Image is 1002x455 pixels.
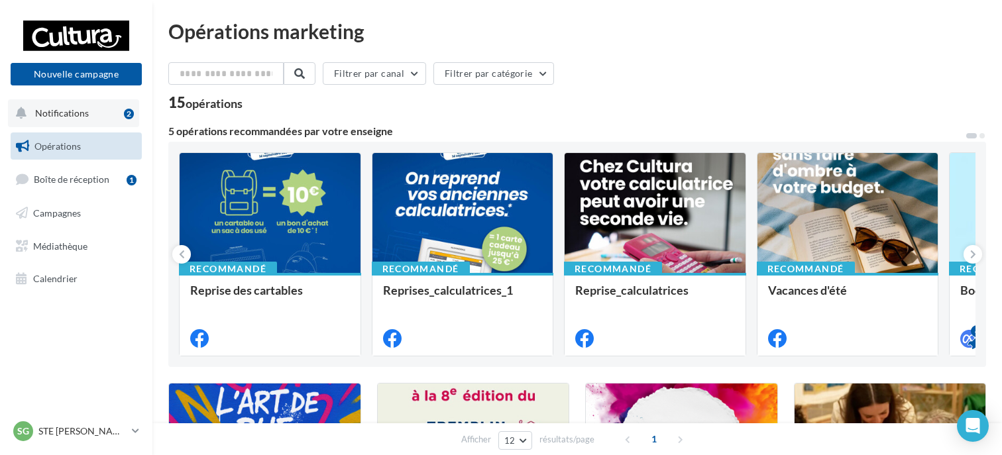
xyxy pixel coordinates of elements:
[33,240,87,251] span: Médiathèque
[33,273,78,284] span: Calendrier
[168,21,986,41] div: Opérations marketing
[8,132,144,160] a: Opérations
[35,107,89,119] span: Notifications
[127,175,137,185] div: 1
[8,232,144,260] a: Médiathèque
[186,97,243,109] div: opérations
[971,325,983,337] div: 4
[33,207,81,219] span: Campagnes
[372,262,470,276] div: Recommandé
[643,429,665,450] span: 1
[383,283,543,310] div: Reprises_calculatrices_1
[8,265,144,293] a: Calendrier
[17,425,29,438] span: SG
[179,262,277,276] div: Recommandé
[768,283,928,310] div: Vacances d'été
[564,262,662,276] div: Recommandé
[34,140,81,152] span: Opérations
[498,431,532,450] button: 12
[575,283,735,310] div: Reprise_calculatrices
[8,199,144,227] a: Campagnes
[168,95,243,110] div: 15
[8,99,139,127] button: Notifications 2
[11,419,142,444] a: SG STE [PERSON_NAME] DES BOIS
[34,174,109,185] span: Boîte de réception
[190,283,350,310] div: Reprise des cartables
[8,165,144,193] a: Boîte de réception1
[38,425,127,438] p: STE [PERSON_NAME] DES BOIS
[323,62,426,85] button: Filtrer par canal
[757,262,855,276] div: Recommandé
[461,433,491,446] span: Afficher
[433,62,554,85] button: Filtrer par catégorie
[168,126,965,136] div: 5 opérations recommandées par votre enseigne
[957,410,989,442] div: Open Intercom Messenger
[539,433,594,446] span: résultats/page
[124,109,134,119] div: 2
[504,435,516,446] span: 12
[11,63,142,85] button: Nouvelle campagne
